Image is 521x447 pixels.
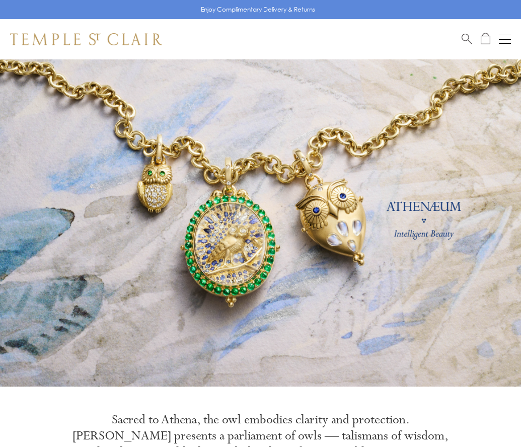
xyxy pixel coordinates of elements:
a: Open Shopping Bag [481,33,490,45]
a: Search [462,33,472,45]
button: Open navigation [499,33,511,45]
p: Enjoy Complimentary Delivery & Returns [201,5,315,15]
img: Temple St. Clair [10,33,162,45]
